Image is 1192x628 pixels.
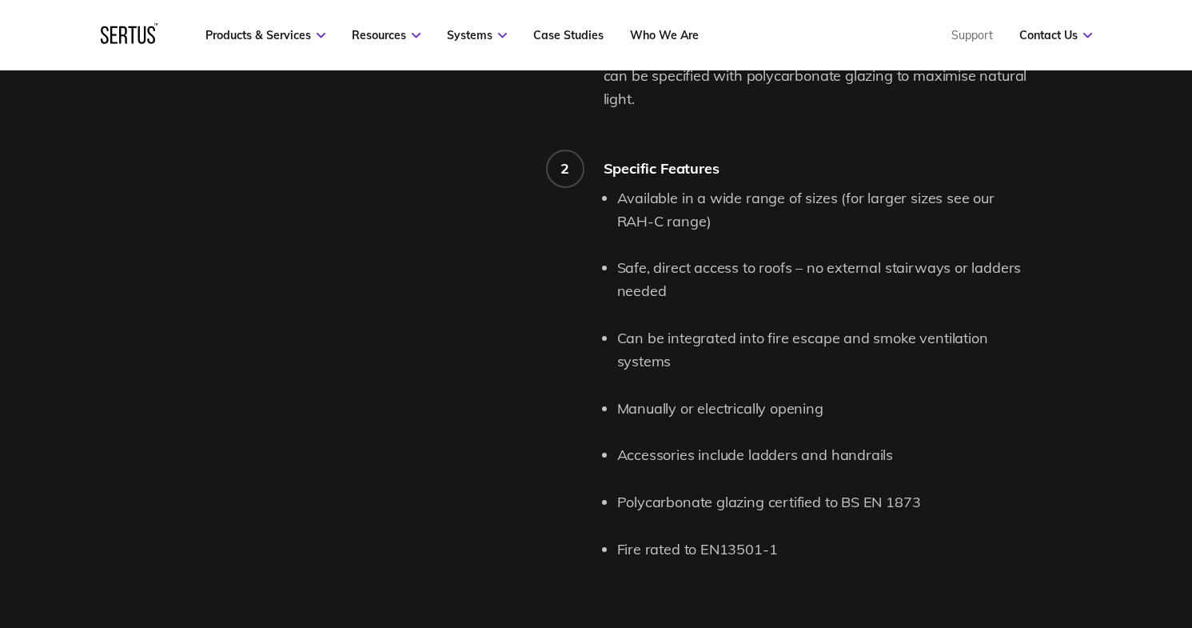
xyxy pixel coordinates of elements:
a: Contact Us [1019,28,1092,42]
li: Accessories include ladders and handrails [617,444,1033,467]
li: Fire rated to EN13501-1 [617,538,1033,562]
iframe: Chat Widget [1112,551,1192,628]
a: Products & Services [205,28,325,42]
a: Who We Are [630,28,699,42]
div: 2 [560,159,569,178]
a: Systems [447,28,507,42]
a: Case Studies [533,28,604,42]
li: Polycarbonate glazing certified to BS EN 1873 [617,491,1033,514]
li: Can be integrated into fire escape and smoke ventilation systems [617,327,1033,374]
div: Specific Features [604,159,1033,178]
a: Support [951,28,993,42]
li: Safe, direct access to roofs – no external stairways or ladders needed [617,257,1033,303]
li: Manually or electrically opening [617,398,1033,421]
a: Resources [352,28,421,42]
li: Available in a wide range of sizes (for larger sizes see our RAH-C range) [617,187,1033,234]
